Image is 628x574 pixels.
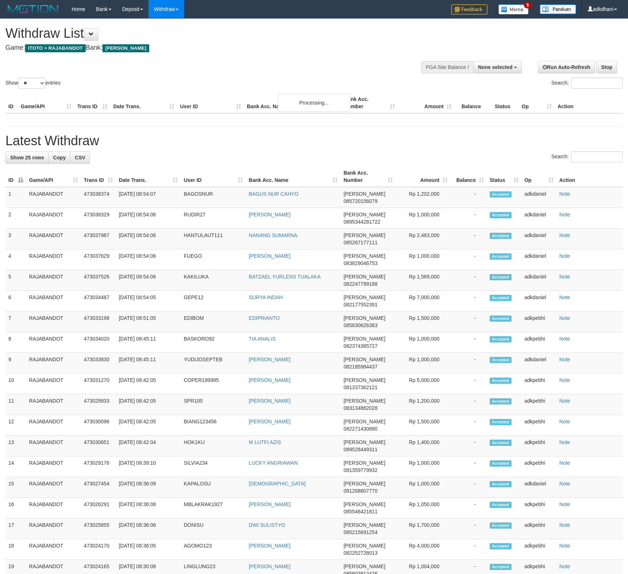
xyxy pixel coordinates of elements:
span: [PERSON_NAME] [343,315,385,321]
td: RAJABANDOT [26,291,81,312]
th: Game/API [18,93,74,113]
td: - [450,415,487,436]
th: Balance [454,93,492,113]
span: Accepted [490,357,511,363]
th: Op: activate to sort column ascending [522,166,556,187]
a: BAGUS NUR CAHYO [249,191,298,197]
img: Feedback.jpg [451,4,488,15]
div: PGA Site Balance / [421,61,473,73]
td: RAJABANDOT [26,229,81,249]
td: Rp 1,569,000 [396,270,450,291]
td: 3 [5,229,26,249]
td: Rp 5,000,000 [396,374,450,394]
span: Copy 083134862028 to clipboard [343,405,377,411]
a: BATZAEL YURLENS TUALAKA [249,274,321,280]
td: - [450,518,487,539]
a: Note [559,253,570,259]
span: [PERSON_NAME] [343,522,385,528]
td: BIANG123456 [181,415,246,436]
span: ITOTO > RAJABANDOT [25,44,86,52]
span: Copy 0895344281722 to clipboard [343,219,380,225]
span: Accepted [490,212,511,218]
td: adkdaniel [522,270,556,291]
td: 8 [5,332,26,353]
th: Action [555,93,623,113]
td: - [450,208,487,229]
select: Showentries [18,78,45,89]
td: 473033198 [81,312,116,332]
a: [PERSON_NAME] [249,543,290,549]
td: 473030651 [81,436,116,456]
a: CSV [70,151,90,164]
span: [PERSON_NAME] [343,294,385,300]
img: Button%20Memo.svg [498,4,529,15]
td: [DATE] 08:54:06 [116,229,181,249]
a: Note [559,357,570,362]
td: RAJABANDOT [26,332,81,353]
td: [DATE] 08:54:05 [116,291,181,312]
a: LUCKY ANGRIAWAN [249,460,298,466]
td: 473037987 [81,229,116,249]
td: adkdaniel [522,187,556,208]
td: 473037629 [81,249,116,270]
td: adkdaniel [522,229,556,249]
a: Run Auto-Refresh [538,61,595,73]
a: Note [559,501,570,507]
td: 473024170 [81,539,116,560]
span: Copy 085267177111 to clipboard [343,240,377,245]
td: 11 [5,394,26,415]
td: - [450,456,487,477]
td: [DATE] 08:42:05 [116,394,181,415]
td: RAJABANDOT [26,477,81,498]
td: 5 [5,270,26,291]
td: 473029933 [81,394,116,415]
td: adkdaniel [522,353,556,374]
span: Accepted [490,460,511,467]
td: [DATE] 08:42:05 [116,374,181,394]
td: - [450,270,487,291]
a: Note [559,481,570,487]
td: 1 [5,187,26,208]
td: FUEGO [181,249,246,270]
img: panduan.png [540,4,576,14]
a: DWI SULISTYO [249,522,285,528]
td: - [450,229,487,249]
a: [PERSON_NAME] [249,253,290,259]
a: Note [559,439,570,445]
a: M LUTFI AZIS [249,439,281,445]
td: EDIBOM [181,312,246,332]
td: Rp 2,483,000 [396,229,450,249]
td: Rp 1,000,000 [396,353,450,374]
td: RAJABANDOT [26,249,81,270]
span: Copy 085546421811 to clipboard [343,509,377,514]
span: [PERSON_NAME] [343,439,385,445]
a: Note [559,294,570,300]
td: 473038329 [81,208,116,229]
a: Note [559,336,570,342]
td: adkpebhi [522,312,556,332]
div: Processing... [278,94,350,112]
a: [PERSON_NAME] [249,398,290,404]
td: BASKORO92 [181,332,246,353]
label: Show entries [5,78,61,89]
span: Accepted [490,440,511,446]
span: [PERSON_NAME] [343,543,385,549]
td: Rp 7,000,000 [396,291,450,312]
td: - [450,477,487,498]
span: [PERSON_NAME] [343,274,385,280]
span: Copy 081268607770 to clipboard [343,488,377,494]
span: Accepted [490,274,511,280]
label: Search: [551,151,623,162]
span: Copy [53,155,66,160]
th: Status [492,93,519,113]
span: None selected [478,64,513,70]
td: RUDIR27 [181,208,246,229]
a: Note [559,543,570,549]
span: [PERSON_NAME] [343,253,385,259]
span: Copy 082271430880 to clipboard [343,426,377,432]
td: 9 [5,353,26,374]
th: ID [5,93,18,113]
th: Game/API: activate to sort column ascending [26,166,81,187]
td: GEPE12 [181,291,246,312]
img: MOTION_logo.png [5,4,61,15]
